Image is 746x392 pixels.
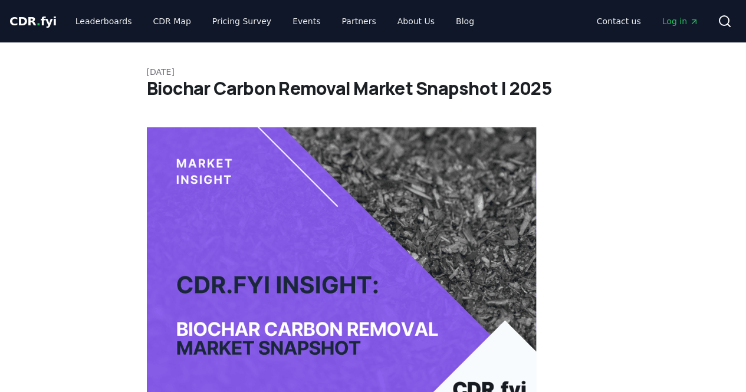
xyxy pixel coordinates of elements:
[333,11,386,32] a: Partners
[147,78,600,99] h1: Biochar Carbon Removal Market Snapshot | 2025
[662,15,699,27] span: Log in
[37,14,41,28] span: .
[587,11,708,32] nav: Main
[653,11,708,32] a: Log in
[9,13,57,29] a: CDR.fyi
[9,14,57,28] span: CDR fyi
[144,11,201,32] a: CDR Map
[66,11,484,32] nav: Main
[587,11,650,32] a: Contact us
[66,11,142,32] a: Leaderboards
[283,11,330,32] a: Events
[388,11,444,32] a: About Us
[203,11,281,32] a: Pricing Survey
[147,66,600,78] p: [DATE]
[446,11,484,32] a: Blog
